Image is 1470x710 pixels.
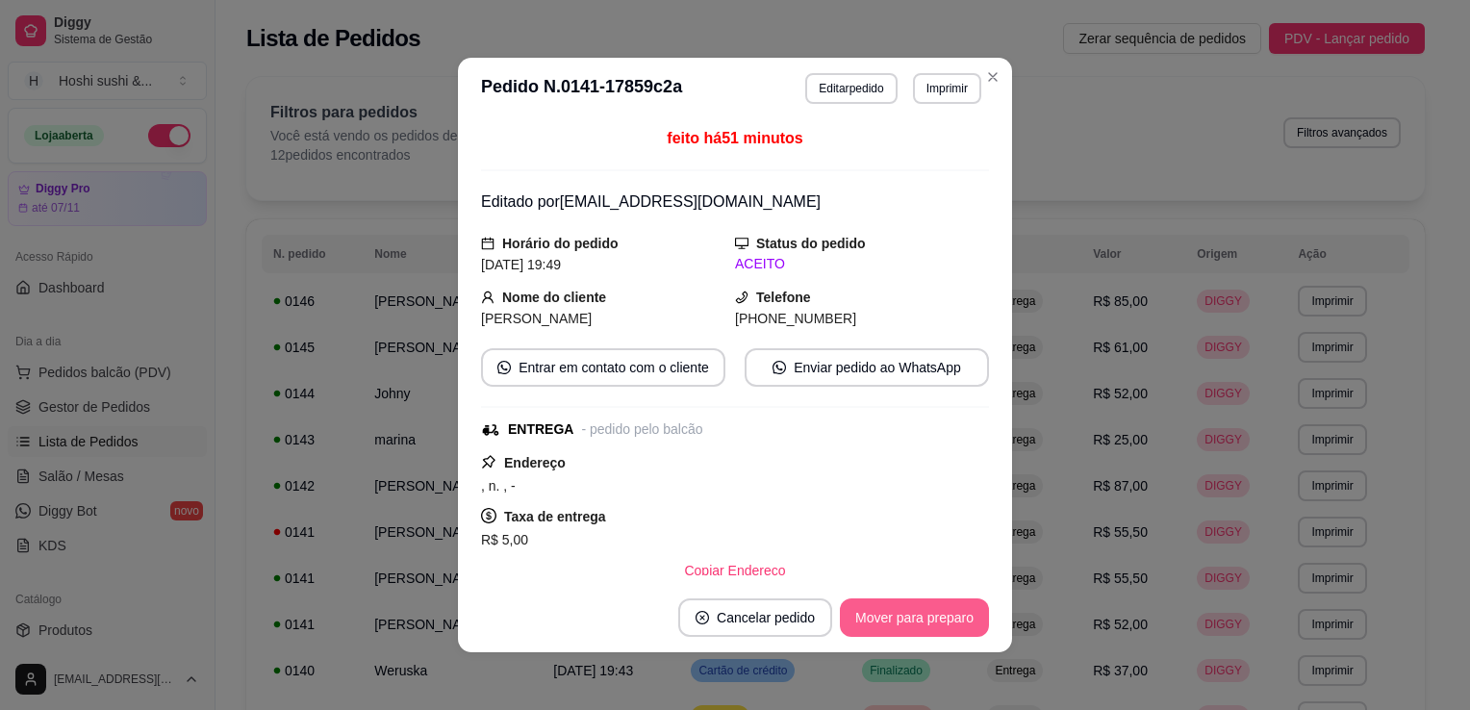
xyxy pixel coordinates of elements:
[756,290,811,305] strong: Telefone
[481,237,494,250] span: calendar
[735,237,748,250] span: desktop
[669,551,800,590] button: Copiar Endereço
[756,236,866,251] strong: Status do pedido
[504,455,566,470] strong: Endereço
[481,73,682,104] h3: Pedido N. 0141-17859c2a
[481,508,496,523] span: dollar
[508,419,573,440] div: ENTREGA
[481,532,528,547] span: R$ 5,00
[696,611,709,624] span: close-circle
[581,419,702,440] div: - pedido pelo balcão
[678,598,832,637] button: close-circleCancelar pedido
[667,130,802,146] span: feito há 51 minutos
[481,454,496,469] span: pushpin
[977,62,1008,92] button: Close
[735,291,748,304] span: phone
[502,236,619,251] strong: Horário do pedido
[481,193,821,210] span: Editado por [EMAIL_ADDRESS][DOMAIN_NAME]
[502,290,606,305] strong: Nome do cliente
[840,598,989,637] button: Mover para preparo
[913,73,981,104] button: Imprimir
[481,291,494,304] span: user
[735,254,989,274] div: ACEITO
[497,361,511,374] span: whats-app
[504,509,606,524] strong: Taxa de entrega
[805,73,897,104] button: Editarpedido
[481,348,725,387] button: whats-appEntrar em contato com o cliente
[773,361,786,374] span: whats-app
[745,348,989,387] button: whats-appEnviar pedido ao WhatsApp
[481,478,516,494] span: , n. , -
[481,257,561,272] span: [DATE] 19:49
[735,311,856,326] span: [PHONE_NUMBER]
[481,311,592,326] span: [PERSON_NAME]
